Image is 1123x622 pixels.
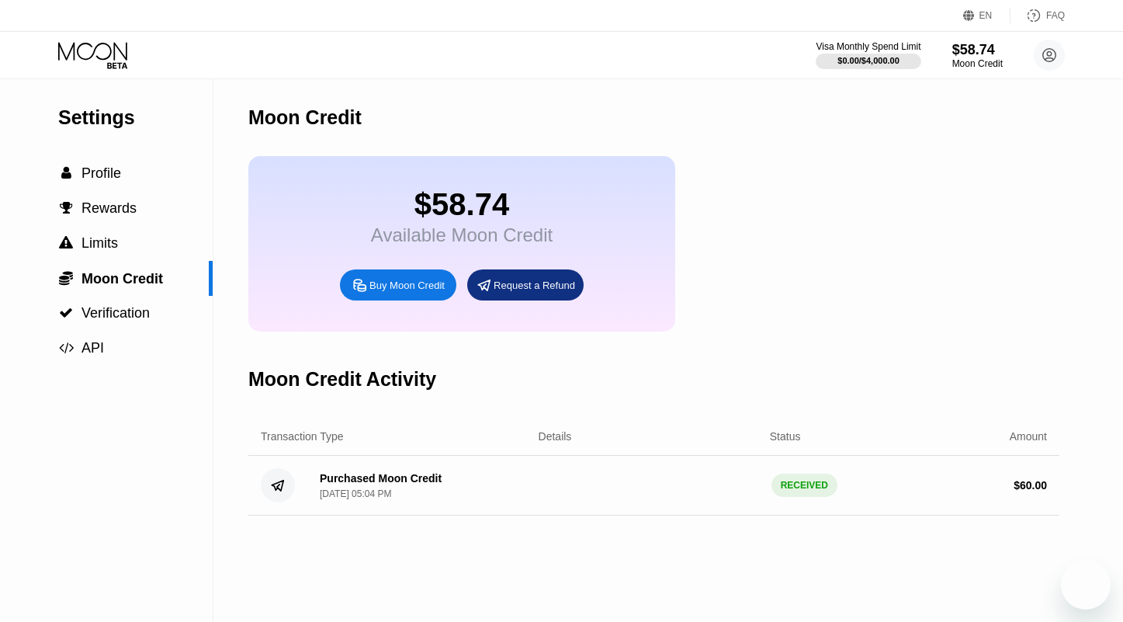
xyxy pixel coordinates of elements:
[60,201,73,215] span: 
[371,224,553,246] div: Available Moon Credit
[816,41,920,52] div: Visa Monthly Spend Limit
[59,341,74,355] span: 
[61,166,71,180] span: 
[952,42,1003,69] div: $58.74Moon Credit
[1046,10,1065,21] div: FAQ
[81,235,118,251] span: Limits
[340,269,456,301] div: Buy Moon Credit
[770,430,801,443] div: Status
[261,430,344,443] div: Transaction Type
[816,41,920,69] div: Visa Monthly Spend Limit$0.00/$4,000.00
[467,269,584,301] div: Request a Refund
[1014,479,1047,492] div: $ 60.00
[81,200,137,216] span: Rewards
[979,10,993,21] div: EN
[1010,430,1047,443] div: Amount
[771,474,837,497] div: RECEIVED
[58,341,74,355] div: 
[58,201,74,215] div: 
[81,340,104,356] span: API
[248,106,362,129] div: Moon Credit
[58,106,213,129] div: Settings
[837,56,899,65] div: $0.00 / $4,000.00
[952,42,1003,58] div: $58.74
[58,306,74,320] div: 
[248,368,436,391] div: Moon Credit Activity
[320,472,442,485] div: Purchased Moon Credit
[369,279,445,292] div: Buy Moon Credit
[952,58,1003,69] div: Moon Credit
[1010,8,1065,23] div: FAQ
[1061,560,1111,610] iframe: Button to launch messaging window
[963,8,1010,23] div: EN
[58,236,74,250] div: 
[81,271,163,287] span: Moon Credit
[59,236,73,250] span: 
[320,488,391,499] div: [DATE] 05:04 PM
[81,305,150,321] span: Verification
[494,279,575,292] div: Request a Refund
[371,187,553,222] div: $58.74
[58,166,74,180] div: 
[59,306,73,320] span: 
[539,430,572,443] div: Details
[58,270,74,286] div: 
[81,165,121,181] span: Profile
[59,270,73,286] span: 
